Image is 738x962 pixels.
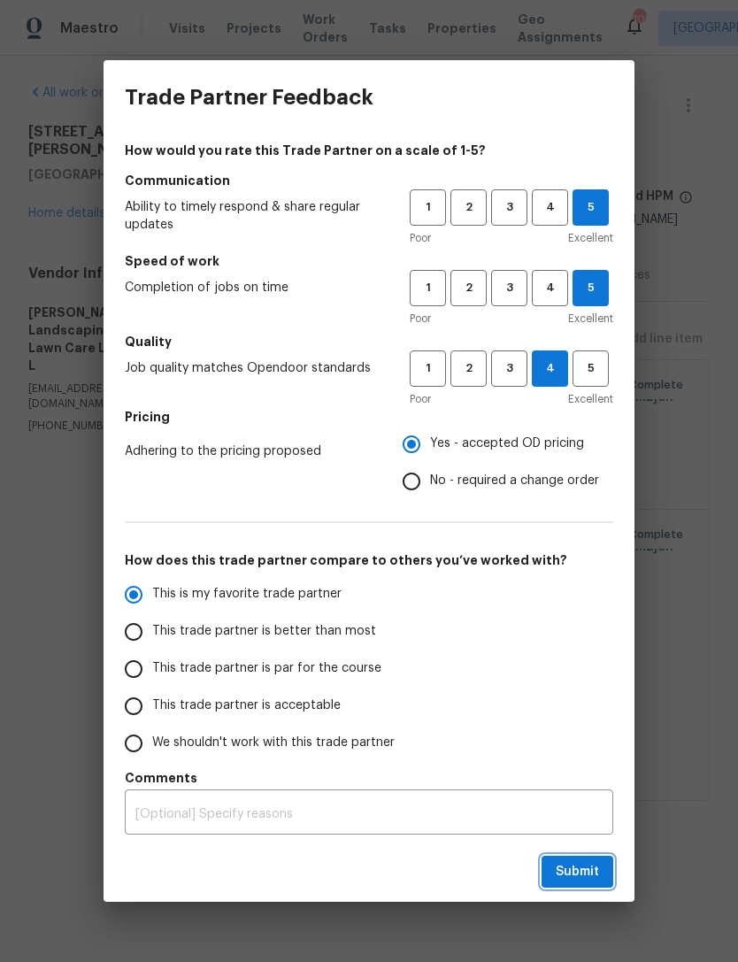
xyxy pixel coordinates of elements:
span: 5 [574,358,607,379]
span: We shouldn't work with this trade partner [152,734,395,752]
span: 4 [534,197,566,218]
button: 5 [573,189,609,226]
div: Pricing [403,426,613,500]
span: 2 [452,358,485,379]
span: 3 [493,278,526,298]
span: 1 [411,358,444,379]
span: Excellent [568,310,613,327]
h5: Communication [125,172,613,189]
h3: Trade Partner Feedback [125,85,373,110]
h5: Pricing [125,408,613,426]
span: This is my favorite trade partner [152,585,342,604]
button: 5 [573,350,609,387]
h5: Comments [125,769,613,787]
span: This trade partner is par for the course [152,659,381,678]
span: Poor [410,310,431,327]
button: 1 [410,270,446,306]
span: 4 [534,278,566,298]
span: Ability to timely respond & share regular updates [125,198,381,234]
span: 1 [411,197,444,218]
span: Adhering to the pricing proposed [125,443,374,460]
button: 5 [573,270,609,306]
span: 3 [493,197,526,218]
button: 1 [410,189,446,226]
span: No - required a change order [430,472,599,490]
span: 5 [573,197,608,218]
div: How does this trade partner compare to others you’ve worked with? [125,576,613,762]
button: 2 [450,350,487,387]
button: Submit [542,856,613,889]
span: 4 [533,358,567,379]
button: 4 [532,270,568,306]
span: 3 [493,358,526,379]
h5: Quality [125,333,613,350]
span: Poor [410,390,431,408]
h4: How would you rate this Trade Partner on a scale of 1-5? [125,142,613,159]
button: 2 [450,189,487,226]
h5: How does this trade partner compare to others you’ve worked with? [125,551,613,569]
button: 3 [491,350,527,387]
button: 4 [532,189,568,226]
span: 2 [452,197,485,218]
span: 1 [411,278,444,298]
button: 3 [491,270,527,306]
button: 2 [450,270,487,306]
span: Yes - accepted OD pricing [430,435,584,453]
span: 5 [573,278,608,298]
span: Poor [410,229,431,247]
span: 2 [452,278,485,298]
span: Excellent [568,229,613,247]
span: This trade partner is acceptable [152,696,341,715]
h5: Speed of work [125,252,613,270]
span: Excellent [568,390,613,408]
span: Completion of jobs on time [125,279,381,296]
span: Job quality matches Opendoor standards [125,359,381,377]
button: 1 [410,350,446,387]
span: Submit [556,861,599,883]
button: 3 [491,189,527,226]
button: 4 [532,350,568,387]
span: This trade partner is better than most [152,622,376,641]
